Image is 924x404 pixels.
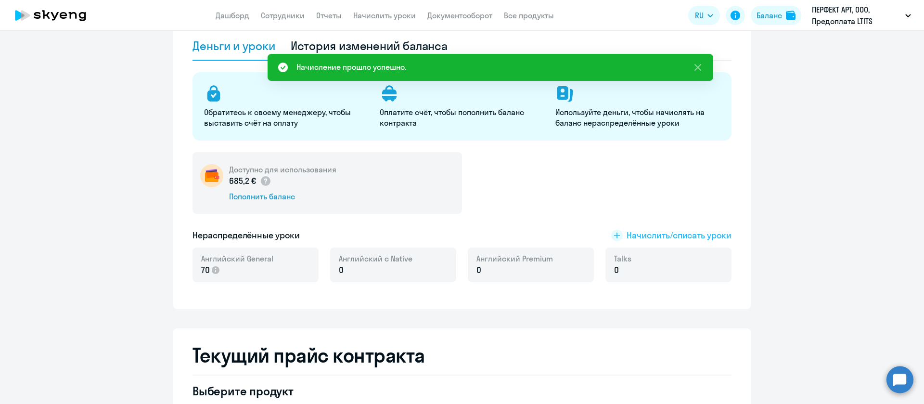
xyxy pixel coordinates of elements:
button: Балансbalance [751,6,801,25]
a: Сотрудники [261,11,305,20]
span: 0 [476,264,481,276]
h4: Выберите продукт [192,383,458,399]
button: ПЕРФЕКТ АРТ, ООО, Предоплата LTITS [807,4,916,27]
h5: Доступно для использования [229,164,336,175]
span: Английский Premium [476,253,553,264]
a: Начислить уроки [353,11,416,20]
button: RU [688,6,720,25]
p: 685,2 € [229,175,271,187]
p: Используйте деньги, чтобы начислять на баланс нераспределённые уроки [555,107,719,128]
span: 70 [201,264,210,276]
a: Отчеты [316,11,342,20]
h5: Нераспределённые уроки [192,229,300,242]
img: balance [786,11,796,20]
p: Оплатите счёт, чтобы пополнить баланс контракта [380,107,544,128]
span: Talks [614,253,631,264]
h2: Текущий прайс контракта [192,344,731,367]
a: Документооборот [427,11,492,20]
img: wallet-circle.png [200,164,223,187]
div: Деньги и уроки [192,38,275,53]
span: RU [695,10,704,21]
span: 0 [614,264,619,276]
span: Английский с Native [339,253,412,264]
a: Все продукты [504,11,554,20]
span: Начислить/списать уроки [627,229,731,242]
div: Баланс [757,10,782,21]
span: Английский General [201,253,273,264]
div: Пополнить баланс [229,191,336,202]
a: Дашборд [216,11,249,20]
p: ПЕРФЕКТ АРТ, ООО, Предоплата LTITS [812,4,901,27]
span: 0 [339,264,344,276]
div: История изменений баланса [291,38,448,53]
div: Начисление прошло успешно. [296,61,406,73]
p: Обратитесь к своему менеджеру, чтобы выставить счёт на оплату [204,107,368,128]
